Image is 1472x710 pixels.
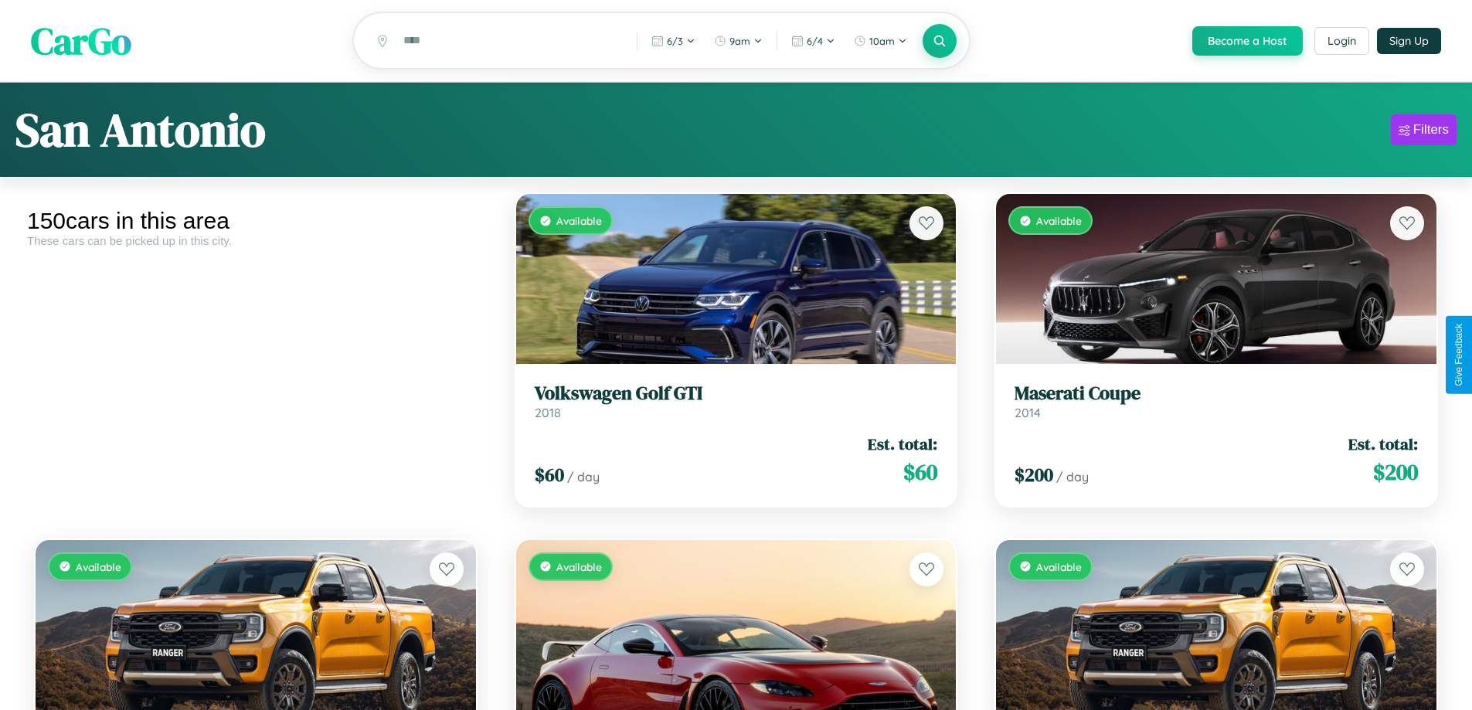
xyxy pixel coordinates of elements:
div: Filters [1413,122,1449,138]
span: Available [556,214,602,227]
span: $ 60 [903,457,937,487]
div: 150 cars in this area [27,208,484,234]
span: Est. total: [1348,433,1418,455]
span: 6 / 3 [667,35,683,47]
a: Maserati Coupe2014 [1015,382,1418,420]
span: CarGo [31,15,131,66]
span: $ 200 [1015,462,1053,487]
span: 10am [869,35,895,47]
button: Login [1314,27,1369,55]
span: $ 200 [1373,457,1418,487]
span: 2018 [535,405,561,420]
span: Available [1036,214,1082,227]
span: / day [567,469,600,484]
button: 10am [846,29,915,53]
a: Volkswagen Golf GTI2018 [535,382,938,420]
h1: San Antonio [15,98,266,161]
span: Available [76,560,121,573]
h3: Maserati Coupe [1015,382,1418,405]
span: / day [1056,469,1089,484]
span: 6 / 4 [807,35,823,47]
h3: Volkswagen Golf GTI [535,382,938,405]
span: 2014 [1015,405,1041,420]
button: Become a Host [1192,26,1303,56]
div: These cars can be picked up in this city. [27,234,484,247]
span: Available [1036,560,1082,573]
button: Filters [1391,114,1457,145]
button: 6/4 [784,29,843,53]
button: 9am [706,29,770,53]
div: Give Feedback [1453,324,1464,386]
span: 9am [729,35,750,47]
span: Est. total: [868,433,937,455]
span: $ 60 [535,462,564,487]
button: 6/3 [644,29,703,53]
button: Sign Up [1377,28,1441,54]
span: Available [556,560,602,573]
